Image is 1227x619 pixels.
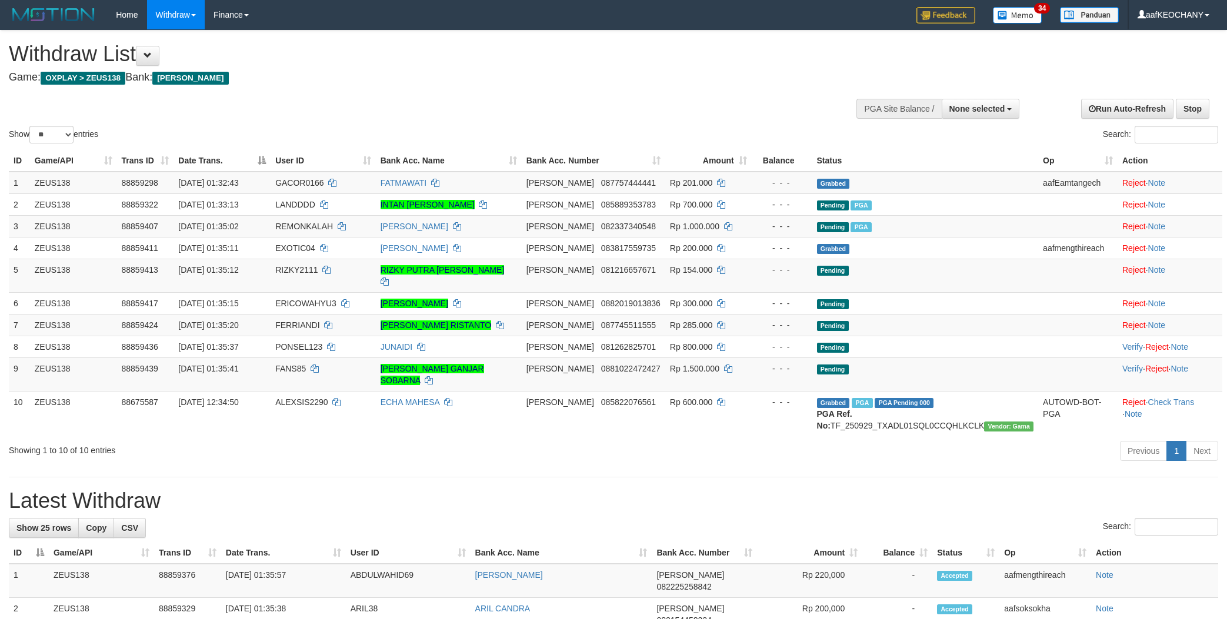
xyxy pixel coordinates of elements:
[122,222,158,231] span: 88859407
[1186,441,1218,461] a: Next
[601,364,661,373] span: Copy 0881022472427 to clipboard
[178,265,238,275] span: [DATE] 01:35:12
[1118,237,1222,259] td: ·
[812,391,1039,436] td: TF_250929_TXADL01SQL0CCQHLKCLK
[851,200,871,210] span: Marked by aafkaynarin
[1103,126,1218,143] label: Search:
[1145,364,1169,373] a: Reject
[1122,320,1146,330] a: Reject
[1171,364,1188,373] a: Note
[817,179,850,189] span: Grabbed
[756,242,808,254] div: - - -
[526,178,594,188] span: [PERSON_NAME]
[852,398,872,408] span: Marked by aafpengsreynich
[757,542,862,564] th: Amount: activate to sort column ascending
[670,320,712,330] span: Rp 285.000
[1096,570,1113,580] a: Note
[601,320,656,330] span: Copy 087745511555 to clipboard
[670,243,712,253] span: Rp 200.000
[817,364,849,374] span: Pending
[122,243,158,253] span: 88859411
[817,321,849,331] span: Pending
[381,178,427,188] a: FATMAWATI
[154,542,221,564] th: Trans ID: activate to sort column ascending
[9,542,49,564] th: ID: activate to sort column descending
[16,523,71,533] span: Show 25 rows
[275,222,333,231] span: REMONKALAH
[752,150,812,172] th: Balance
[30,357,117,391] td: ZEUS138
[9,292,30,314] td: 6
[670,222,719,231] span: Rp 1.000.000
[1034,3,1050,14] span: 34
[1122,342,1143,352] a: Verify
[9,193,30,215] td: 2
[1118,336,1222,357] td: · ·
[381,364,484,385] a: [PERSON_NAME] GANJAR SOBARNA
[1122,397,1146,407] a: Reject
[114,518,146,538] a: CSV
[601,222,656,231] span: Copy 082337340548 to clipboard
[1038,150,1118,172] th: Op: activate to sort column ascending
[817,244,850,254] span: Grabbed
[993,7,1042,24] img: Button%20Memo.svg
[121,523,138,533] span: CSV
[652,542,757,564] th: Bank Acc. Number: activate to sort column ascending
[9,72,806,83] h4: Game: Bank:
[1176,99,1209,119] a: Stop
[1125,409,1142,419] a: Note
[601,200,656,209] span: Copy 085889353783 to clipboard
[932,542,999,564] th: Status: activate to sort column ascending
[656,582,711,591] span: Copy 082225258842 to clipboard
[122,397,158,407] span: 88675587
[376,150,522,172] th: Bank Acc. Name: activate to sort column ascending
[1118,172,1222,194] td: ·
[9,336,30,357] td: 8
[381,243,448,253] a: [PERSON_NAME]
[178,320,238,330] span: [DATE] 01:35:20
[1122,222,1146,231] a: Reject
[122,320,158,330] span: 88859424
[1166,441,1186,461] a: 1
[174,150,271,172] th: Date Trans.: activate to sort column descending
[1148,200,1166,209] a: Note
[30,336,117,357] td: ZEUS138
[178,397,238,407] span: [DATE] 12:34:50
[1038,172,1118,194] td: aafEamtangech
[1145,342,1169,352] a: Reject
[275,299,336,308] span: ERICOWAHYU3
[1118,314,1222,336] td: ·
[1038,237,1118,259] td: aafmengthireach
[9,314,30,336] td: 7
[817,343,849,353] span: Pending
[817,266,849,276] span: Pending
[526,320,594,330] span: [PERSON_NAME]
[1135,126,1218,143] input: Search:
[999,564,1091,598] td: aafmengthireach
[601,265,656,275] span: Copy 081216657671 to clipboard
[275,342,322,352] span: PONSEL123
[381,200,475,209] a: INTAN [PERSON_NAME]
[1148,178,1166,188] a: Note
[346,564,471,598] td: ABDULWAHID69
[9,357,30,391] td: 9
[601,243,656,253] span: Copy 083817559735 to clipboard
[381,342,412,352] a: JUNAIDI
[9,6,98,24] img: MOTION_logo.png
[30,292,117,314] td: ZEUS138
[1120,441,1167,461] a: Previous
[1148,320,1166,330] a: Note
[817,222,849,232] span: Pending
[30,237,117,259] td: ZEUS138
[601,299,661,308] span: Copy 0882019013836 to clipboard
[1118,193,1222,215] td: ·
[526,243,594,253] span: [PERSON_NAME]
[526,397,594,407] span: [PERSON_NAME]
[275,320,319,330] span: FERRIANDI
[756,177,808,189] div: - - -
[9,172,30,194] td: 1
[122,178,158,188] span: 88859298
[526,265,594,275] span: [PERSON_NAME]
[41,72,125,85] span: OXPLAY > ZEUS138
[1118,150,1222,172] th: Action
